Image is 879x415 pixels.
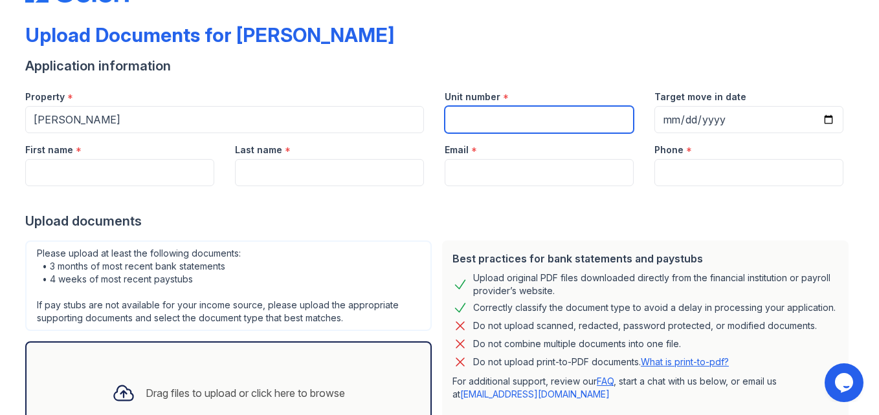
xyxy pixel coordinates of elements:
a: [EMAIL_ADDRESS][DOMAIN_NAME] [460,388,610,399]
label: Phone [654,144,684,156]
div: Drag files to upload or click here to browse [146,385,345,401]
p: For additional support, review our , start a chat with us below, or email us at [452,375,838,401]
div: Do not upload scanned, redacted, password protected, or modified documents. [473,318,817,334]
label: Property [25,90,65,103]
a: FAQ [597,376,614,387]
label: First name [25,144,73,156]
a: What is print-to-pdf? [641,356,729,367]
label: Unit number [445,90,500,103]
div: Upload Documents for [PERSON_NAME] [25,23,394,47]
div: Upload original PDF files downloaded directly from the financial institution or payroll provider’... [473,271,838,297]
div: Correctly classify the document type to avoid a delay in processing your application. [473,300,836,315]
div: Please upload at least the following documents: • 3 months of most recent bank statements • 4 wee... [25,240,432,331]
iframe: chat widget [825,363,866,402]
div: Do not combine multiple documents into one file. [473,336,681,352]
div: Upload documents [25,212,854,230]
div: Best practices for bank statements and paystubs [452,251,838,266]
label: Target move in date [654,90,746,103]
div: Application information [25,57,854,75]
label: Last name [235,144,282,156]
label: Email [445,144,469,156]
p: Do not upload print-to-PDF documents. [473,356,729,368]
